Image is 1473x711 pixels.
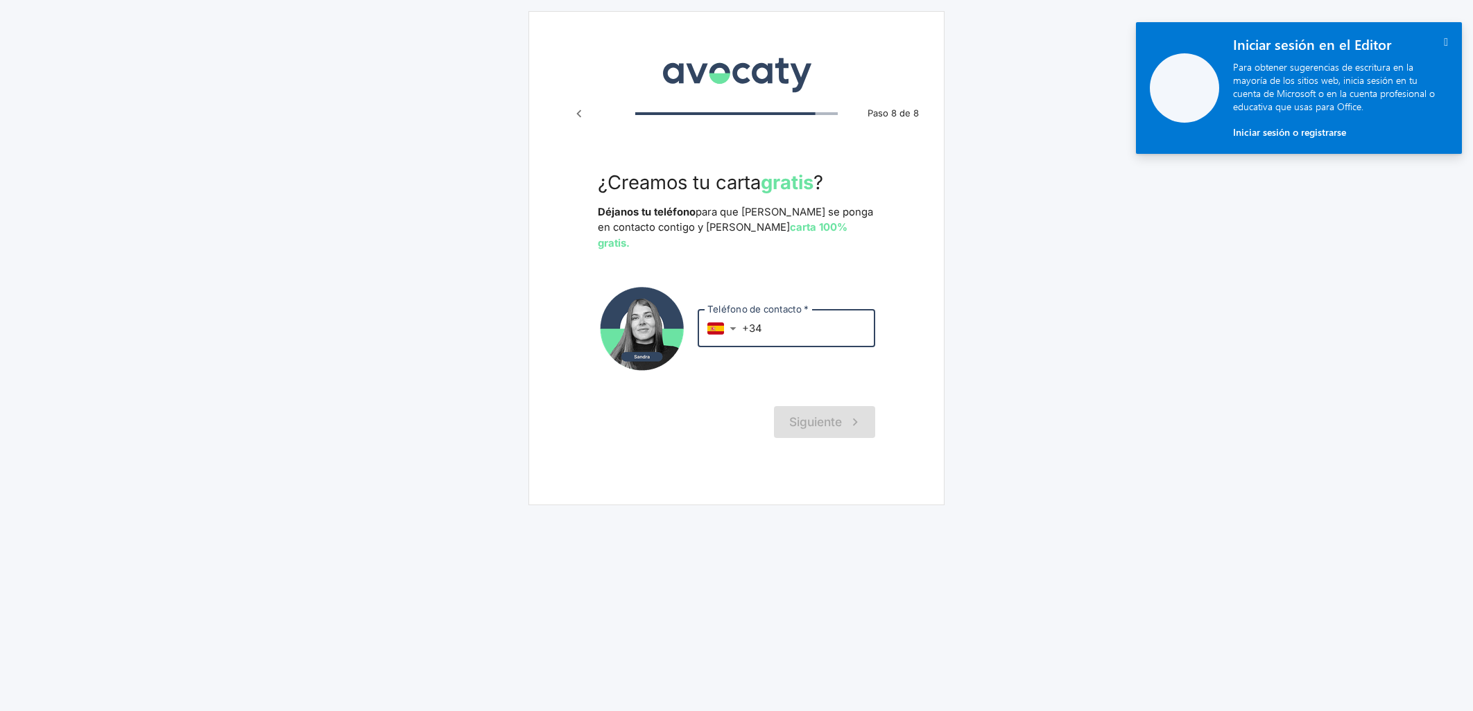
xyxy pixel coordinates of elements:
strong: Déjanos tu teléfono [598,206,696,218]
strong: carta 100% gratis. [598,221,847,249]
button: Paso anterior [566,100,592,127]
p: para que [PERSON_NAME] se ponga en contacto contigo y [PERSON_NAME] [598,204,875,251]
span: Paso 8 de 8 [860,107,927,121]
img: Avatar de Avocaty de Sandra [598,284,687,373]
strong: gratis [761,170,813,194]
h3: ¿Creamos tu carta ? [598,171,875,193]
label: Teléfono de contacto [707,303,808,316]
img: Avocaty [659,47,815,94]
